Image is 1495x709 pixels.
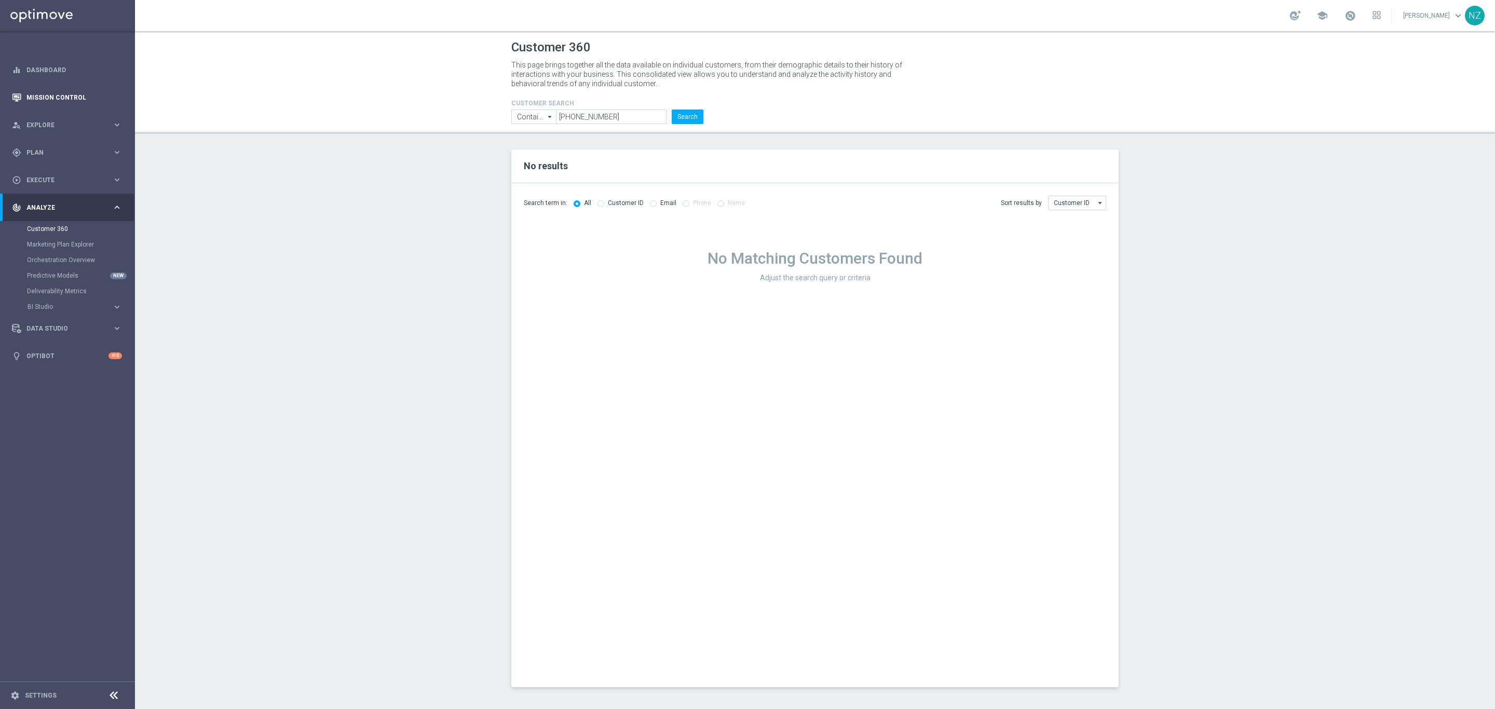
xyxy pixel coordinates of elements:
div: Deliverability Metrics [27,283,134,299]
i: keyboard_arrow_right [112,120,122,130]
button: Mission Control [11,93,123,102]
i: gps_fixed [12,148,21,157]
i: keyboard_arrow_right [112,302,122,312]
div: Analyze [12,203,112,212]
input: Contains [511,110,556,124]
div: Predictive Models [27,268,134,283]
div: Orchestration Overview [27,252,134,268]
span: Sort results by [1001,199,1042,208]
i: settings [10,691,20,700]
button: play_circle_outline Execute keyboard_arrow_right [11,176,123,184]
a: [PERSON_NAME]keyboard_arrow_down [1402,8,1465,23]
i: keyboard_arrow_right [112,175,122,185]
button: track_changes Analyze keyboard_arrow_right [11,203,123,212]
h3: Adjust the search query or criteria [524,273,1106,282]
button: lightbulb Optibot +10 [11,352,123,360]
span: Data Studio [26,325,112,332]
a: Mission Control [26,84,122,111]
a: Marketing Plan Explorer [27,240,108,249]
div: Mission Control [12,84,122,111]
div: Data Studio [12,324,112,333]
div: Marketing Plan Explorer [27,237,134,252]
button: Data Studio keyboard_arrow_right [11,324,123,333]
div: BI Studio [27,299,134,315]
button: gps_fixed Plan keyboard_arrow_right [11,148,123,157]
a: Dashboard [26,56,122,84]
button: BI Studio keyboard_arrow_right [27,303,123,311]
input: Customer ID [1048,196,1106,210]
div: BI Studio [28,304,112,310]
i: arrow_drop_down [1095,196,1106,210]
span: Analyze [26,204,112,211]
div: Customer 360 [27,221,134,237]
a: Optibot [26,342,108,370]
i: lightbulb [12,351,21,361]
label: Email [660,199,676,207]
a: Customer 360 [27,225,108,233]
span: Execute [26,177,112,183]
i: arrow_drop_down [545,110,555,124]
i: track_changes [12,203,21,212]
a: Settings [25,692,57,699]
a: Deliverability Metrics [27,287,108,295]
span: BI Studio [28,304,102,310]
i: person_search [12,120,21,130]
div: NEW [110,272,127,279]
a: Orchestration Overview [27,256,108,264]
label: All [584,199,591,207]
span: No results [524,160,568,171]
i: keyboard_arrow_right [112,323,122,333]
div: Dashboard [12,56,122,84]
div: Explore [12,120,112,130]
i: equalizer [12,65,21,75]
div: Optibot [12,342,122,370]
button: Search [672,110,703,124]
span: Plan [26,149,112,156]
div: Execute [12,175,112,185]
p: This page brings together all the data available on individual customers, from their demographic ... [511,60,911,88]
span: Search term in: [524,199,567,208]
div: NZ [1465,6,1485,25]
label: Name [728,199,745,207]
i: keyboard_arrow_right [112,202,122,212]
i: keyboard_arrow_right [112,147,122,157]
div: +10 [108,352,122,359]
i: play_circle_outline [12,175,21,185]
button: equalizer Dashboard [11,66,123,74]
h1: Customer 360 [511,40,1119,55]
h1: No Matching Customers Found [524,249,1106,268]
div: Plan [12,148,112,157]
span: school [1316,10,1328,21]
span: keyboard_arrow_down [1452,10,1464,21]
label: Phone [693,199,711,207]
a: Predictive Models [27,271,108,280]
button: person_search Explore keyboard_arrow_right [11,121,123,129]
input: Enter CID, Email, name or phone [556,110,667,124]
span: Explore [26,122,112,128]
h4: CUSTOMER SEARCH [511,100,703,107]
label: Customer ID [608,199,644,207]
